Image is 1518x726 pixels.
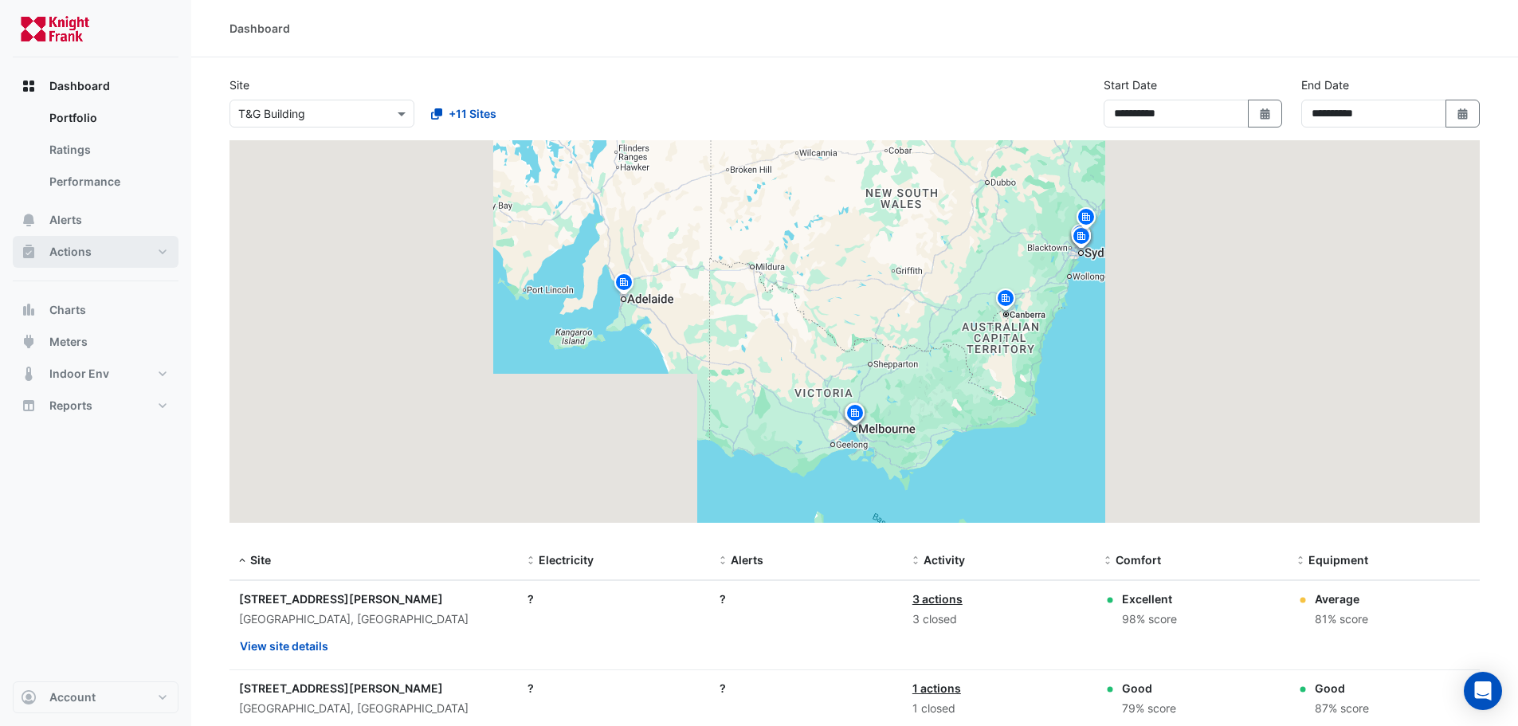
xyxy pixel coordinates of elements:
img: Company Logo [19,13,91,45]
div: Good [1315,680,1369,697]
span: Reports [49,398,92,414]
app-icon: Indoor Env [21,366,37,382]
span: Meters [49,334,88,350]
img: site-pin.svg [1073,206,1099,233]
span: Dashboard [49,78,110,94]
a: 3 actions [912,592,963,606]
div: Average [1315,591,1368,607]
a: Portfolio [37,102,178,134]
div: Dashboard [229,20,290,37]
label: End Date [1301,77,1349,93]
label: Start Date [1104,77,1157,93]
span: Charts [49,302,86,318]
a: 1 actions [912,681,961,695]
img: site-pin.svg [841,402,867,430]
button: Indoor Env [13,358,178,390]
div: ? [720,680,892,697]
span: Site [250,553,271,567]
div: 79% score [1122,700,1176,718]
label: Site [229,77,249,93]
span: +11 Sites [449,105,496,122]
span: Equipment [1308,553,1368,567]
span: Indoor Env [49,366,109,382]
button: View site details [239,632,329,660]
div: 1 closed [912,700,1085,718]
app-icon: Alerts [21,212,37,228]
div: 81% score [1315,610,1368,629]
div: [STREET_ADDRESS][PERSON_NAME] [239,680,508,697]
span: Actions [49,244,92,260]
span: Account [49,689,96,705]
button: Charts [13,294,178,326]
app-icon: Dashboard [21,78,37,94]
app-icon: Actions [21,244,37,260]
button: Reports [13,390,178,422]
div: [STREET_ADDRESS][PERSON_NAME] [239,591,508,607]
span: Alerts [731,553,763,567]
img: site-pin.svg [1069,225,1094,253]
div: Good [1122,680,1176,697]
span: Comfort [1116,553,1161,567]
button: +11 Sites [421,100,507,128]
button: Meters [13,326,178,358]
div: ? [528,591,700,607]
div: [GEOGRAPHIC_DATA], [GEOGRAPHIC_DATA] [239,700,508,718]
button: Account [13,681,178,713]
div: Excellent [1122,591,1177,607]
img: site-pin.svg [842,402,868,430]
span: Activity [924,553,965,567]
app-icon: Reports [21,398,37,414]
div: 3 closed [912,610,1085,629]
a: Performance [37,166,178,198]
fa-icon: Select Date [1456,107,1470,120]
div: [GEOGRAPHIC_DATA], [GEOGRAPHIC_DATA] [239,610,508,629]
button: Actions [13,236,178,268]
div: Open Intercom Messenger [1464,672,1502,710]
app-icon: Meters [21,334,37,350]
a: Ratings [37,134,178,166]
app-icon: Charts [21,302,37,318]
button: Dashboard [13,70,178,102]
span: Alerts [49,212,82,228]
div: ? [528,680,700,697]
img: site-pin.svg [611,271,637,299]
img: site-pin.svg [993,287,1018,315]
div: 87% score [1315,700,1369,718]
div: ? [720,591,892,607]
div: Dashboard [13,102,178,204]
fa-icon: Select Date [1258,107,1273,120]
div: 98% score [1122,610,1177,629]
span: Electricity [539,553,594,567]
img: site-pin.svg [842,401,868,429]
button: Alerts [13,204,178,236]
img: site-pin.svg [1068,222,1093,250]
